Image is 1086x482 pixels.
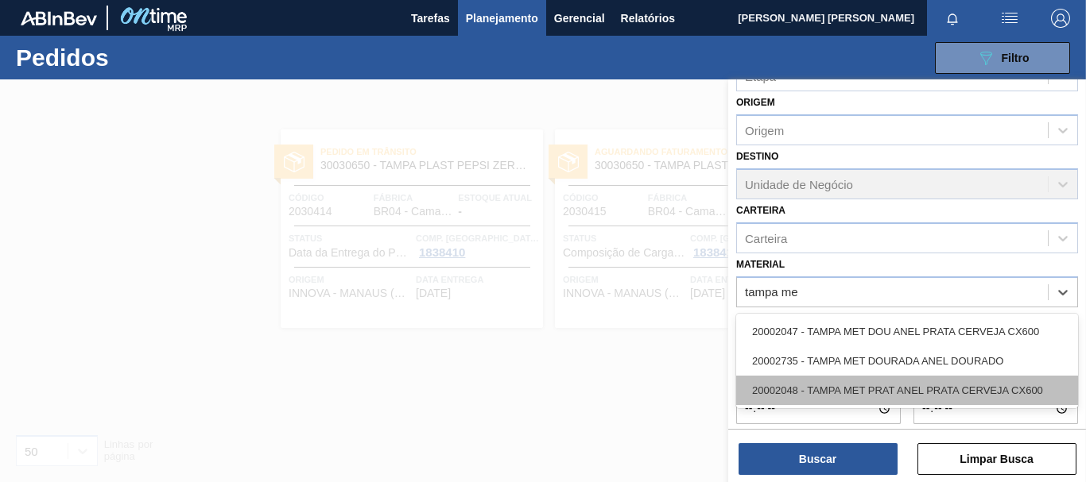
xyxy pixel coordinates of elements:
[935,42,1070,74] button: Filtro
[1000,9,1019,28] img: userActions
[745,124,784,137] div: Origem
[16,48,239,67] h1: Pedidos
[466,9,538,28] span: Planejamento
[736,205,785,216] label: Carteira
[736,97,775,108] label: Origem
[736,424,873,443] label: Mostrar itens pendentes
[927,7,978,29] button: Notificações
[745,231,787,245] div: Carteira
[736,259,785,270] label: Material
[736,317,1078,346] div: 20002047 - TAMPA MET DOU ANEL PRATA CERVEJA CX600
[411,9,450,28] span: Tarefas
[736,151,778,162] label: Destino
[21,11,97,25] img: TNhmsLtSVTkK8tSr43FrP2fwEKptu5GPRR3wAAAABJRU5ErkJggg==
[1002,52,1030,64] span: Filtro
[736,376,1078,405] div: 20002048 - TAMPA MET PRAT ANEL PRATA CERVEJA CX600
[621,9,675,28] span: Relatórios
[736,346,1078,376] div: 20002735 - TAMPA MET DOURADA ANEL DOURADO
[1051,9,1070,28] img: Logout
[554,9,605,28] span: Gerencial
